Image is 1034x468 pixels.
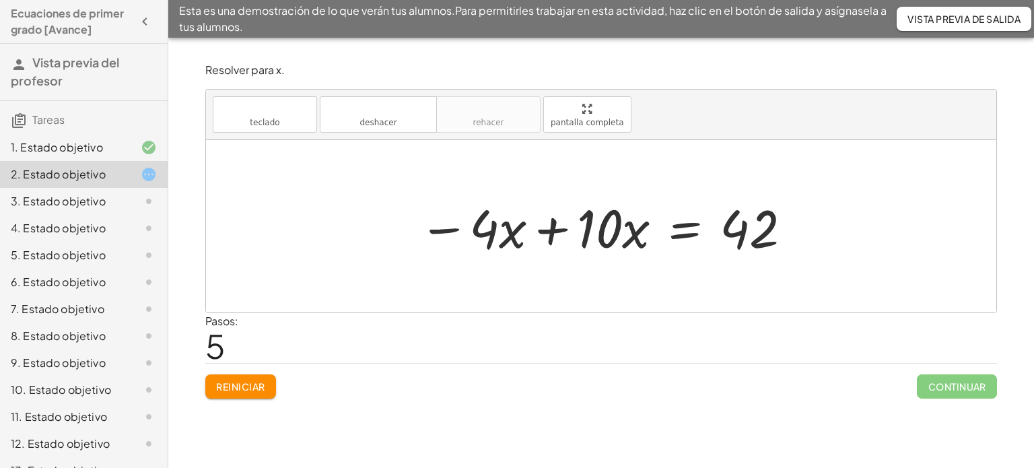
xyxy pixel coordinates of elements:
[141,247,157,263] i: Task not started.
[11,409,107,424] font: 11. Estado objetivo
[897,7,1031,31] button: Vista previa de salida
[216,380,265,393] font: Reiniciar
[11,302,104,316] font: 7. Estado objetivo
[907,13,1021,25] font: Vista previa de salida
[320,96,437,133] button: deshacerdeshacer
[141,436,157,452] i: Task not started.
[141,139,157,156] i: Task finished and correct.
[179,3,887,34] font: Para permitirles trabajar en esta actividad, haz clic en el botón de salida y asígnasela a tus al...
[11,55,119,88] font: Vista previa del profesor
[205,374,276,399] button: Reiniciar
[11,221,106,235] font: 4. Estado objetivo
[11,6,124,36] font: Ecuaciones de primer grado [Avance]
[551,118,624,127] font: pantalla completa
[11,140,103,154] font: 1. Estado objetivo
[11,194,106,208] font: 3. Estado objetivo
[213,96,317,133] button: tecladoteclado
[141,409,157,425] i: Task not started.
[11,356,106,370] font: 9. Estado objetivo
[141,355,157,371] i: Task not started.
[141,220,157,236] i: Task not started.
[32,112,65,127] font: Tareas
[11,382,111,397] font: 10. Estado objetivo
[11,248,106,262] font: 5. Estado objetivo
[11,329,106,343] font: 8. Estado objetivo
[11,167,106,181] font: 2. Estado objetivo
[359,118,397,127] font: deshacer
[436,96,541,133] button: rehacerrehacer
[250,118,279,127] font: teclado
[11,436,110,450] font: 12. Estado objetivo
[11,275,106,289] font: 6. Estado objetivo
[543,96,631,133] button: pantalla completa
[141,328,157,344] i: Task not started.
[179,3,455,18] font: Esta es una demostración de lo que verán tus alumnos.
[141,274,157,290] i: Task not started.
[205,325,226,366] font: 5
[444,102,533,115] font: rehacer
[141,166,157,182] i: Task started.
[141,301,157,317] i: Task not started.
[205,314,238,328] font: Pasos:
[141,193,157,209] i: Task not started.
[205,63,285,77] font: Resolver para x.
[220,102,310,115] font: teclado
[141,382,157,398] i: Task not started.
[327,102,429,115] font: deshacer
[473,118,504,127] font: rehacer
